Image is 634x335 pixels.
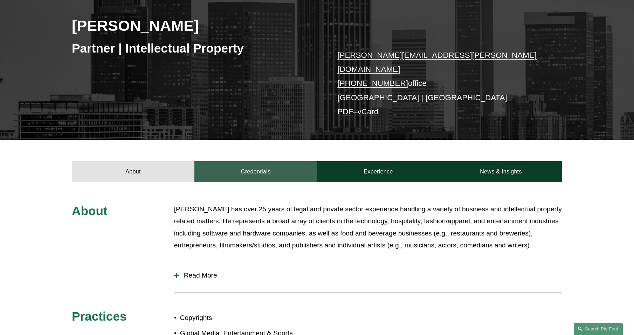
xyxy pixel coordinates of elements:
button: Read More [174,266,562,285]
a: Credentials [194,161,317,182]
a: Experience [317,161,440,182]
a: News & Insights [440,161,562,182]
p: office [GEOGRAPHIC_DATA] | [GEOGRAPHIC_DATA] – [337,48,542,119]
h2: [PERSON_NAME] [72,16,317,35]
span: About [72,204,108,218]
h3: Partner | Intellectual Property [72,41,317,56]
a: About [72,161,194,182]
a: [PERSON_NAME][EMAIL_ADDRESS][PERSON_NAME][DOMAIN_NAME] [337,51,537,74]
a: [PHONE_NUMBER] [337,79,408,88]
a: vCard [358,107,379,116]
span: Read More [179,272,562,279]
p: Copyrights [180,312,317,324]
p: [PERSON_NAME] has over 25 years of legal and private sector experience handling a variety of busi... [174,203,562,252]
a: Search this site [574,323,623,335]
span: Practices [72,309,127,323]
a: PDF [337,107,353,116]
